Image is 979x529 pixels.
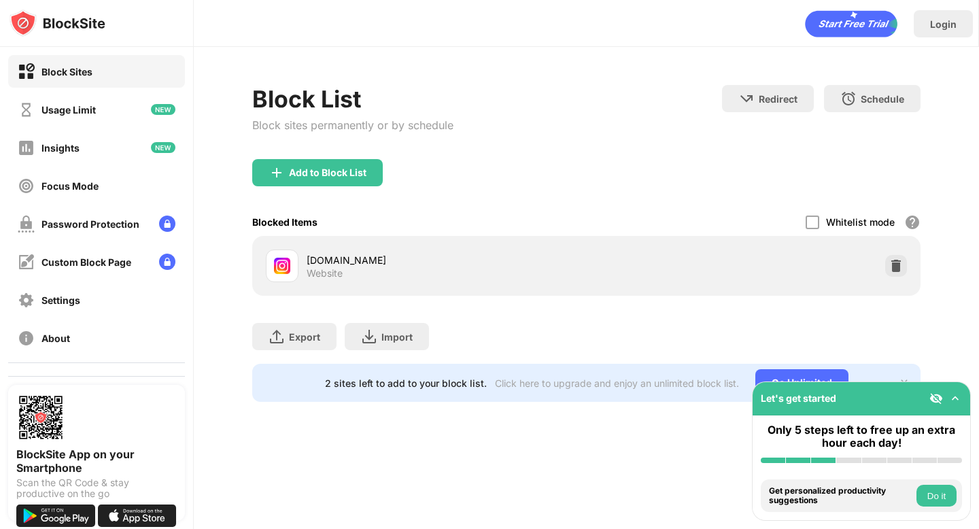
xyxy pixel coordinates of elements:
div: Usage Limit [41,104,96,116]
div: Block Sites [41,66,92,78]
div: Custom Block Page [41,256,131,268]
div: Export [289,331,320,343]
div: Password Protection [41,218,139,230]
img: insights-off.svg [18,139,35,156]
div: 2 sites left to add to your block list. [325,377,487,389]
div: Login [930,18,957,30]
img: about-off.svg [18,330,35,347]
div: Block List [252,85,453,113]
img: logo-blocksite.svg [10,10,105,37]
img: settings-off.svg [18,292,35,309]
img: omni-setup-toggle.svg [948,392,962,405]
div: animation [805,10,897,37]
div: About [41,332,70,344]
div: Import [381,331,413,343]
img: download-on-the-app-store.svg [98,505,177,527]
div: Add to Block List [289,167,366,178]
img: block-on.svg [18,63,35,80]
div: Website [307,267,343,279]
img: lock-menu.svg [159,216,175,232]
button: Do it [916,485,957,507]
div: Insights [41,142,80,154]
img: focus-off.svg [18,177,35,194]
div: Let's get started [761,392,836,404]
img: new-icon.svg [151,142,175,153]
div: Click here to upgrade and enjoy an unlimited block list. [495,377,739,389]
div: Schedule [861,93,904,105]
div: Get personalized productivity suggestions [769,486,913,506]
img: x-button.svg [899,377,910,388]
div: Settings [41,294,80,306]
img: get-it-on-google-play.svg [16,505,95,527]
img: options-page-qr-code.png [16,393,65,442]
div: Go Unlimited [755,369,848,396]
img: eye-not-visible.svg [929,392,943,405]
div: BlockSite App on your Smartphone [16,447,177,475]
div: Only 5 steps left to free up an extra hour each day! [761,424,962,449]
div: Block sites permanently or by schedule [252,118,453,132]
img: new-icon.svg [151,104,175,115]
div: Whitelist mode [826,216,895,228]
div: Redirect [759,93,797,105]
div: Scan the QR Code & stay productive on the go [16,477,177,499]
div: Focus Mode [41,180,99,192]
img: password-protection-off.svg [18,216,35,233]
div: [DOMAIN_NAME] [307,253,586,267]
img: time-usage-off.svg [18,101,35,118]
img: lock-menu.svg [159,254,175,270]
div: Blocked Items [252,216,317,228]
img: favicons [274,258,290,274]
img: customize-block-page-off.svg [18,254,35,271]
